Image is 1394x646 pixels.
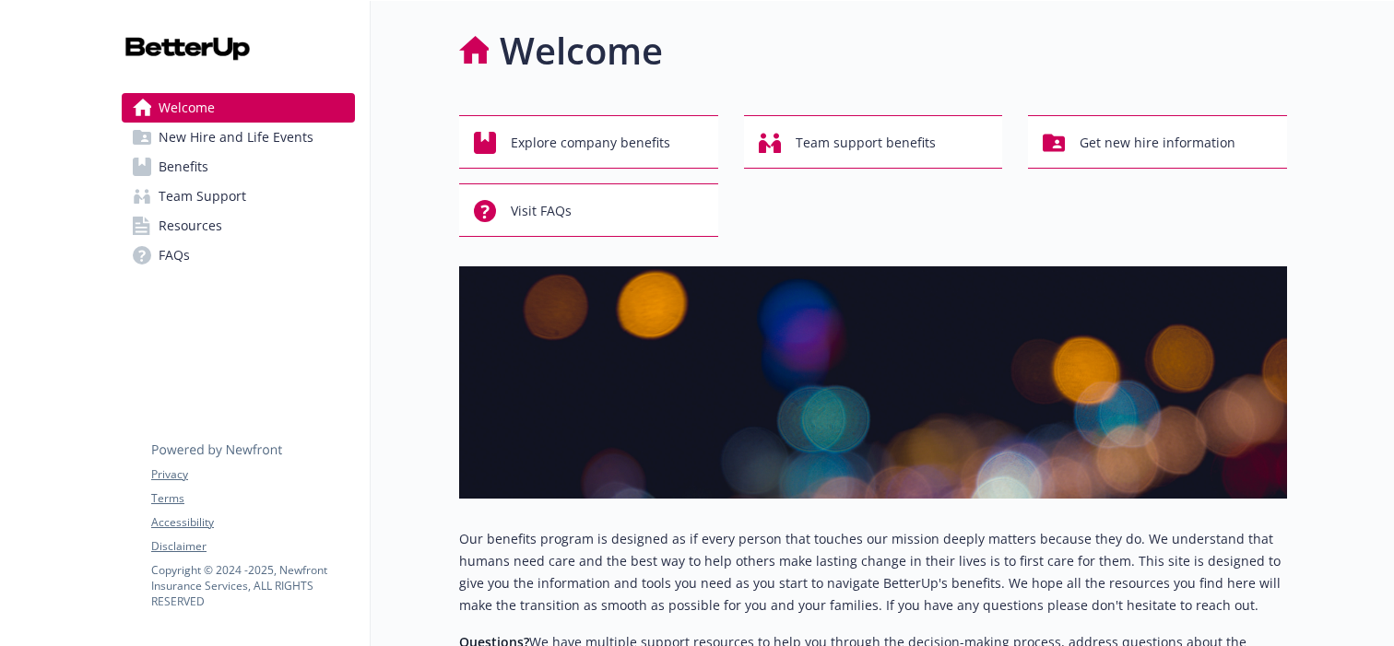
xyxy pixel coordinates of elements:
a: New Hire and Life Events [122,123,355,152]
span: Team support benefits [796,125,936,160]
span: Resources [159,211,222,241]
a: Disclaimer [151,538,354,555]
h1: Welcome [500,23,663,78]
a: Welcome [122,93,355,123]
span: FAQs [159,241,190,270]
span: New Hire and Life Events [159,123,313,152]
span: Welcome [159,93,215,123]
a: Accessibility [151,514,354,531]
button: Get new hire information [1028,115,1287,169]
p: Copyright © 2024 - 2025 , Newfront Insurance Services, ALL RIGHTS RESERVED [151,562,354,609]
a: Benefits [122,152,355,182]
a: Terms [151,490,354,507]
span: Get new hire information [1080,125,1235,160]
button: Explore company benefits [459,115,718,169]
p: Our benefits program is designed as if every person that touches our mission deeply matters becau... [459,528,1287,617]
span: Visit FAQs [511,194,572,229]
span: Explore company benefits [511,125,670,160]
a: FAQs [122,241,355,270]
img: overview page banner [459,266,1287,499]
button: Visit FAQs [459,183,718,237]
button: Team support benefits [744,115,1003,169]
a: Resources [122,211,355,241]
span: Benefits [159,152,208,182]
a: Privacy [151,466,354,483]
span: Team Support [159,182,246,211]
a: Team Support [122,182,355,211]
